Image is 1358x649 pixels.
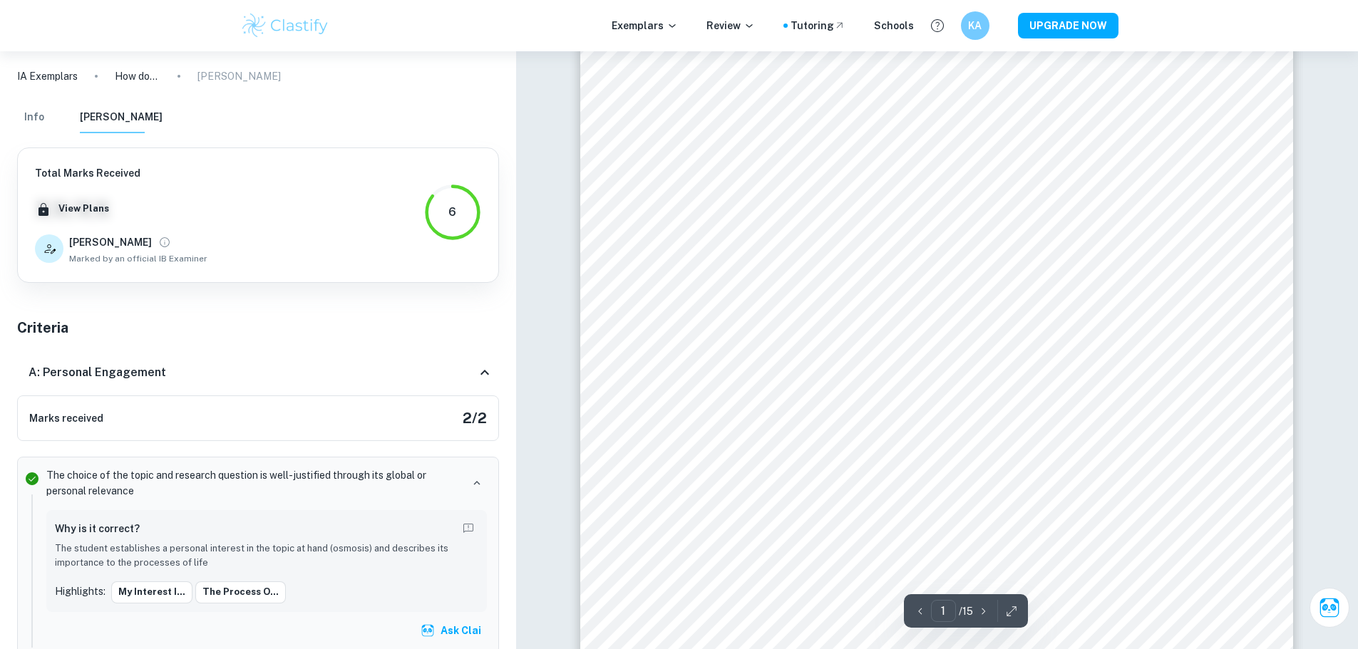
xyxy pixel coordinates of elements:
button: Ask Clai [1310,588,1349,628]
button: Info [17,102,51,133]
p: Highlights: [55,583,106,599]
button: The process o... [195,581,286,603]
div: 6 [448,204,456,221]
img: Clastify logo [240,11,331,40]
button: View full profile [155,232,175,252]
p: The student establishes a personal interest in the topic at hand (osmosis) and describes its impo... [55,541,478,571]
h6: Why is it correct? [55,521,140,536]
p: The choice of the topic and research question is well-justified through its global or personal re... [46,467,461,499]
p: Review [706,18,755,33]
button: Report mistake/confusion [458,519,478,539]
h6: KA [967,18,983,33]
p: Exemplars [612,18,678,33]
p: [PERSON_NAME] [197,68,281,84]
h6: Total Marks Received [35,165,207,181]
a: Tutoring [791,18,845,33]
h6: A: Personal Engagement [29,364,166,381]
h5: 2 / 2 [463,407,487,429]
svg: Correct [24,470,41,487]
p: / 15 [959,603,973,619]
h5: Criteria [17,317,499,338]
a: IA Exemplars [17,68,78,84]
p: How does the varying concentrations of NaCl solution affect the rate of mass change of Solanum tu... [115,68,160,84]
button: UPGRADE NOW [1018,13,1118,38]
button: Help and Feedback [925,14,950,38]
h6: [PERSON_NAME] [69,234,152,250]
a: Schools [874,18,914,33]
button: Ask Clai [418,618,487,643]
h6: Marks received [29,410,103,426]
button: [PERSON_NAME] [80,102,163,133]
button: KA [961,11,989,40]
div: A: Personal Engagement [17,350,499,395]
button: My interest i... [111,581,192,603]
button: View Plans [55,198,113,219]
span: Marked by an official IB Examiner [69,252,207,265]
img: clai.svg [421,623,435,638]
